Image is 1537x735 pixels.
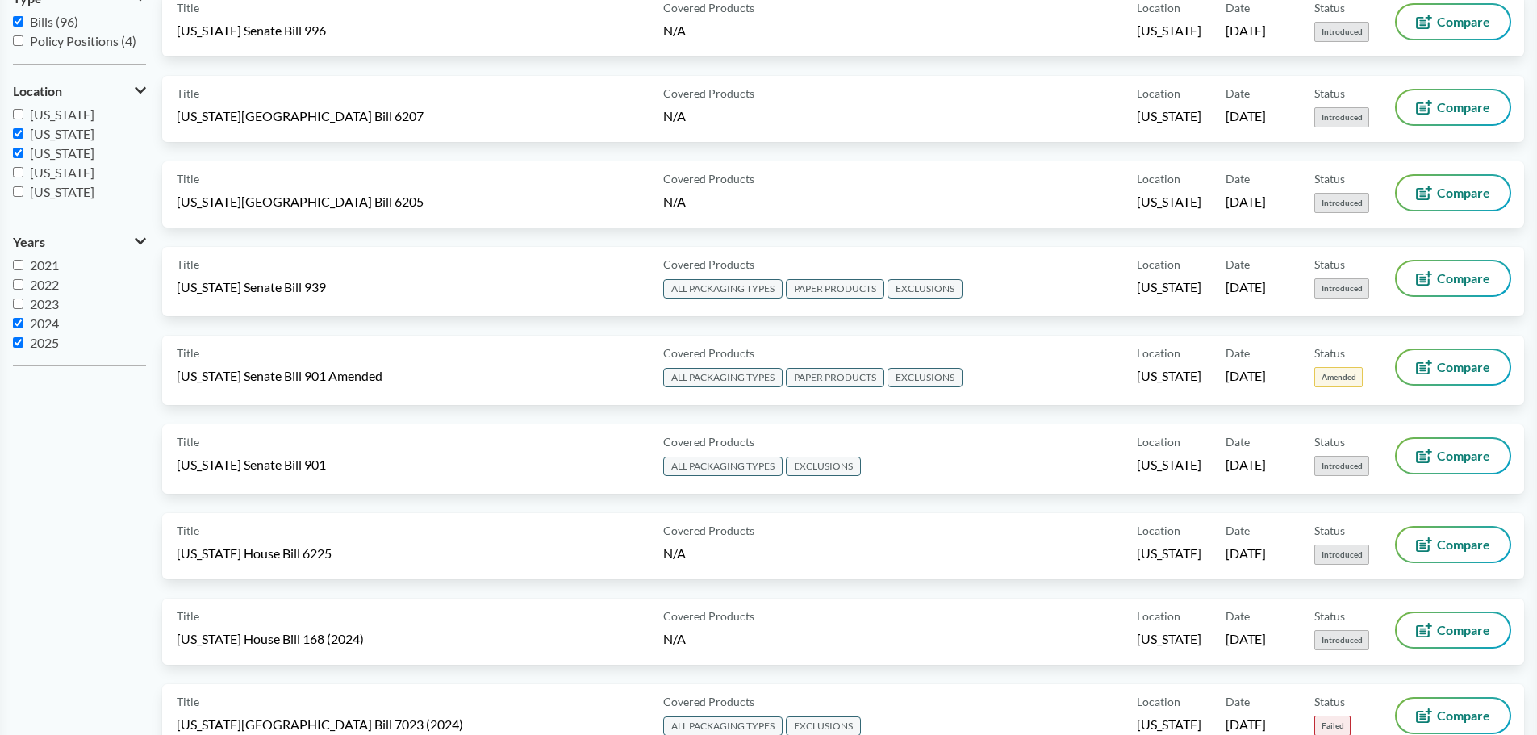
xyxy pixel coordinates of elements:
span: Status [1314,693,1345,710]
span: Location [1137,170,1180,187]
span: Location [1137,85,1180,102]
span: [US_STATE] [1137,716,1201,733]
input: [US_STATE] [13,109,23,119]
span: Introduced [1314,107,1369,127]
span: [US_STATE][GEOGRAPHIC_DATA] Bill 6207 [177,107,424,125]
span: [DATE] [1226,456,1266,474]
span: Compare [1437,449,1490,462]
span: Compare [1437,272,1490,285]
span: [DATE] [1226,367,1266,385]
button: Compare [1397,350,1510,384]
span: Status [1314,256,1345,273]
span: Introduced [1314,278,1369,299]
span: Covered Products [663,608,754,624]
span: Location [13,84,62,98]
span: Location [1137,522,1180,539]
span: Date [1226,608,1250,624]
span: Compare [1437,709,1490,722]
span: Bills (96) [30,14,78,29]
span: [US_STATE][GEOGRAPHIC_DATA] Bill 6205 [177,193,424,211]
span: Covered Products [663,170,754,187]
span: Introduced [1314,630,1369,650]
input: Policy Positions (4) [13,35,23,46]
span: Compare [1437,15,1490,28]
span: Date [1226,433,1250,450]
button: Compare [1397,528,1510,562]
span: Status [1314,608,1345,624]
span: Title [177,256,199,273]
span: Compare [1437,361,1490,374]
span: Title [177,345,199,361]
span: Compare [1437,624,1490,637]
button: Compare [1397,176,1510,210]
input: 2021 [13,260,23,270]
button: Compare [1397,261,1510,295]
span: Date [1226,85,1250,102]
input: 2023 [13,299,23,309]
span: Date [1226,522,1250,539]
input: 2024 [13,318,23,328]
span: N/A [663,108,686,123]
span: [US_STATE] [30,145,94,161]
input: 2022 [13,279,23,290]
span: Covered Products [663,433,754,450]
span: [DATE] [1226,22,1266,40]
span: [DATE] [1226,107,1266,125]
input: [US_STATE] [13,148,23,158]
span: PAPER PRODUCTS [786,279,884,299]
span: Date [1226,345,1250,361]
span: Date [1226,693,1250,710]
span: [US_STATE] [30,126,94,141]
span: [US_STATE] [30,106,94,122]
span: Location [1137,345,1180,361]
span: ALL PACKAGING TYPES [663,368,783,387]
input: [US_STATE] [13,186,23,197]
span: [US_STATE] [1137,107,1201,125]
span: ALL PACKAGING TYPES [663,279,783,299]
span: 2024 [30,315,59,331]
span: 2021 [30,257,59,273]
span: [DATE] [1226,716,1266,733]
span: 2022 [30,277,59,292]
span: ALL PACKAGING TYPES [663,457,783,476]
span: Status [1314,170,1345,187]
span: [DATE] [1226,630,1266,648]
span: [US_STATE][GEOGRAPHIC_DATA] Bill 7023 (2024) [177,716,463,733]
button: Years [13,228,146,256]
span: [US_STATE] [1137,22,1201,40]
span: EXCLUSIONS [888,279,963,299]
button: Compare [1397,439,1510,473]
span: Covered Products [663,85,754,102]
span: N/A [663,23,686,38]
input: 2025 [13,337,23,348]
span: Covered Products [663,522,754,539]
span: Location [1137,608,1180,624]
span: EXCLUSIONS [888,368,963,387]
span: [US_STATE] [1137,278,1201,296]
span: [US_STATE] Senate Bill 939 [177,278,326,296]
input: [US_STATE] [13,128,23,139]
span: [US_STATE] [1137,193,1201,211]
button: Compare [1397,90,1510,124]
span: Title [177,433,199,450]
span: [US_STATE] Senate Bill 901 [177,456,326,474]
span: [DATE] [1226,193,1266,211]
input: Bills (96) [13,16,23,27]
button: Compare [1397,699,1510,733]
span: Status [1314,522,1345,539]
span: [US_STATE] Senate Bill 901 Amended [177,367,382,385]
span: Covered Products [663,256,754,273]
span: [DATE] [1226,278,1266,296]
span: Compare [1437,186,1490,199]
span: Introduced [1314,545,1369,565]
span: Location [1137,693,1180,710]
button: Compare [1397,613,1510,647]
span: [US_STATE] [30,165,94,180]
span: Introduced [1314,22,1369,42]
span: 2023 [30,296,59,311]
span: N/A [663,194,686,209]
span: PAPER PRODUCTS [786,368,884,387]
span: Status [1314,345,1345,361]
span: 2025 [30,335,59,350]
span: Title [177,85,199,102]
